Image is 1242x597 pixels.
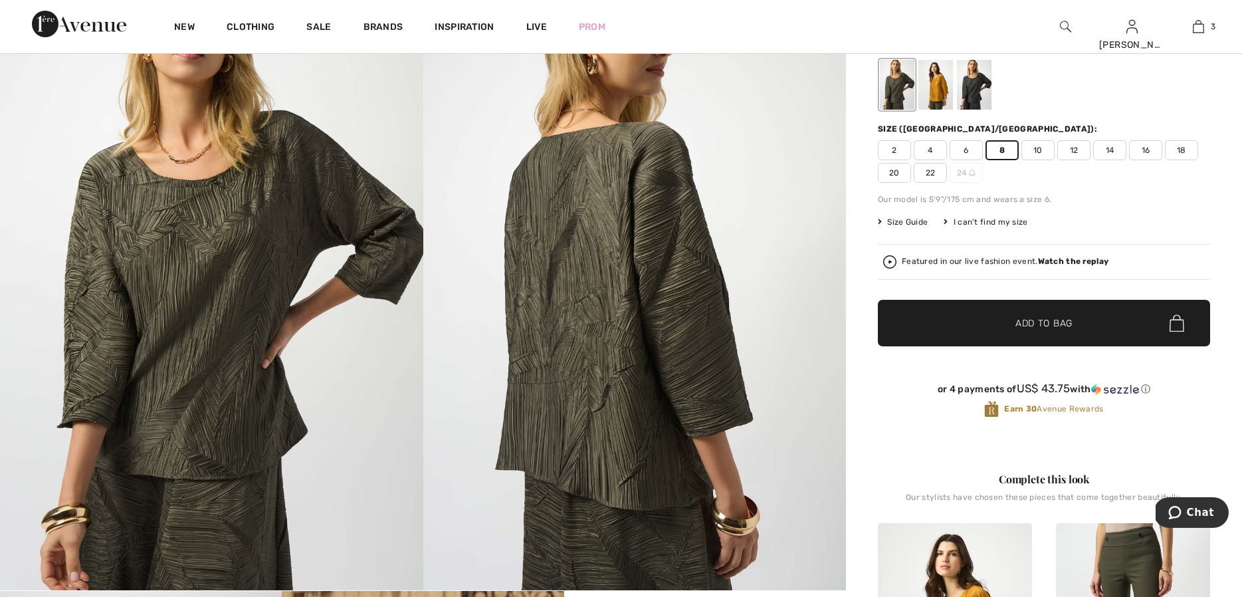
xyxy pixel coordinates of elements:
[1004,403,1103,415] span: Avenue Rewards
[1166,19,1231,35] a: 3
[1021,140,1055,160] span: 10
[984,400,999,418] img: Avenue Rewards
[435,21,494,35] span: Inspiration
[1129,140,1162,160] span: 16
[1099,38,1164,52] div: [PERSON_NAME]
[1170,314,1184,332] img: Bag.svg
[1211,21,1215,33] span: 3
[1091,384,1139,396] img: Sezzle
[1093,140,1126,160] span: 14
[902,257,1108,266] div: Featured in our live fashion event.
[1004,404,1037,414] strong: Earn 30
[1017,382,1071,395] span: US$ 43.75
[227,21,274,35] a: Clothing
[878,382,1210,396] div: or 4 payments of with
[950,140,983,160] span: 6
[1126,20,1138,33] a: Sign In
[878,123,1100,135] div: Size ([GEOGRAPHIC_DATA]/[GEOGRAPHIC_DATA]):
[1165,140,1198,160] span: 18
[363,21,403,35] a: Brands
[1126,19,1138,35] img: My Info
[883,255,896,269] img: Watch the replay
[174,21,195,35] a: New
[950,163,983,183] span: 24
[526,20,547,34] a: Live
[1057,140,1090,160] span: 12
[969,170,976,176] img: ring-m.svg
[880,60,914,110] div: Avocado
[878,382,1210,400] div: or 4 payments ofUS$ 43.75withSezzle Click to learn more about Sezzle
[878,193,1210,205] div: Our model is 5'9"/175 cm and wears a size 6.
[878,493,1210,513] div: Our stylists have chosen these pieces that come together beautifully.
[957,60,991,110] div: Black
[306,21,331,35] a: Sale
[878,163,911,183] span: 20
[1060,19,1071,35] img: search the website
[1156,497,1229,531] iframe: Opens a widget where you can chat to one of our agents
[1193,19,1204,35] img: My Bag
[985,140,1019,160] span: 8
[914,163,947,183] span: 22
[878,216,928,228] span: Size Guide
[1015,316,1073,330] span: Add to Bag
[878,300,1210,346] button: Add to Bag
[32,11,126,37] img: 1ère Avenue
[918,60,953,110] div: Medallion
[1038,257,1109,266] strong: Watch the replay
[579,20,605,34] a: Prom
[944,216,1027,228] div: I can't find my size
[878,140,911,160] span: 2
[914,140,947,160] span: 4
[878,471,1210,487] div: Complete this look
